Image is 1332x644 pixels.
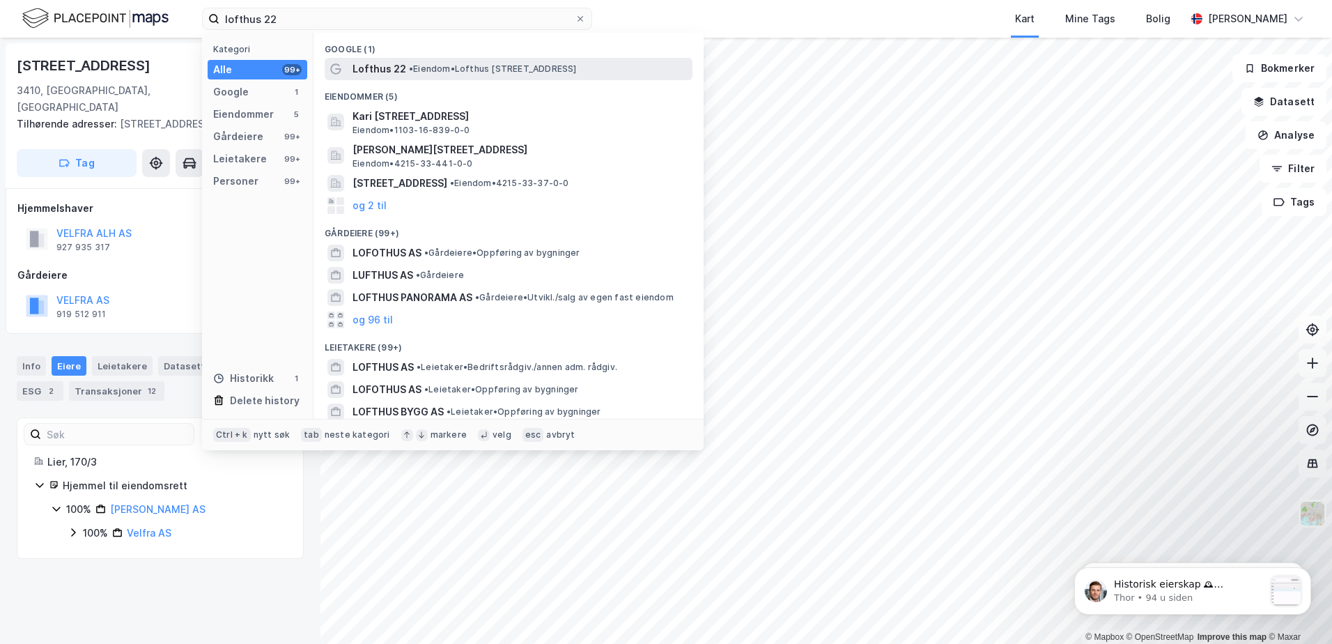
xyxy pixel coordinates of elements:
[127,527,171,539] a: Velfra AS
[1260,155,1326,183] button: Filter
[353,404,444,420] span: LOFTHUS BYGG AS
[493,429,511,440] div: velg
[353,108,687,125] span: Kari [STREET_ADDRESS]
[353,61,406,77] span: Lofthus 22
[450,178,454,188] span: •
[353,245,421,261] span: LOFOTHUS AS
[424,247,580,259] span: Gårdeiere • Oppføring av bygninger
[291,86,302,98] div: 1
[313,80,704,105] div: Eiendommer (5)
[17,356,46,376] div: Info
[447,406,601,417] span: Leietaker • Oppføring av bygninger
[213,370,274,387] div: Historikk
[353,158,473,169] span: Eiendom • 4215-33-441-0-0
[213,84,249,100] div: Google
[409,63,413,74] span: •
[41,424,194,445] input: Søk
[213,151,267,167] div: Leietakere
[417,362,617,373] span: Leietaker • Bedriftsrådgiv./annen adm. rådgiv.
[522,428,544,442] div: esc
[56,242,110,253] div: 927 935 317
[47,454,286,470] div: Lier, 170/3
[17,82,253,116] div: 3410, [GEOGRAPHIC_DATA], [GEOGRAPHIC_DATA]
[313,331,704,356] div: Leietakere (99+)
[1262,188,1326,216] button: Tags
[52,356,86,376] div: Eiere
[1198,632,1267,642] a: Improve this map
[22,6,169,31] img: logo.f888ab2527a4732fd821a326f86c7f29.svg
[313,33,704,58] div: Google (1)
[301,428,322,442] div: tab
[353,197,387,214] button: og 2 til
[56,309,106,320] div: 919 512 911
[66,501,91,518] div: 100%
[353,289,472,306] span: LOFTHUS PANORAMA AS
[1126,632,1194,642] a: OpenStreetMap
[325,429,390,440] div: neste kategori
[417,362,421,372] span: •
[1246,121,1326,149] button: Analyse
[475,292,479,302] span: •
[282,131,302,142] div: 99+
[353,267,413,284] span: LUFTHUS AS
[44,384,58,398] div: 2
[353,312,393,328] button: og 96 til
[291,109,302,120] div: 5
[313,217,704,242] div: Gårdeiere (99+)
[17,118,120,130] span: Tilhørende adresser:
[353,125,470,136] span: Eiendom • 1103-16-839-0-0
[353,141,687,158] span: [PERSON_NAME][STREET_ADDRESS]
[450,178,569,189] span: Eiendom • 4215-33-37-0-0
[1299,500,1326,527] img: Z
[213,106,274,123] div: Eiendommer
[282,64,302,75] div: 99+
[424,247,428,258] span: •
[230,392,300,409] div: Delete history
[546,429,575,440] div: avbryt
[416,270,420,280] span: •
[254,429,291,440] div: nytt søk
[353,359,414,376] span: LOFTHUS AS
[17,267,303,284] div: Gårdeiere
[1241,88,1326,116] button: Datasett
[1085,632,1124,642] a: Mapbox
[282,176,302,187] div: 99+
[17,200,303,217] div: Hjemmelshaver
[17,116,293,132] div: [STREET_ADDRESS]
[213,173,258,190] div: Personer
[409,63,577,75] span: Eiendom • Lofthus [STREET_ADDRESS]
[213,128,263,145] div: Gårdeiere
[213,44,307,54] div: Kategori
[1208,10,1287,27] div: [PERSON_NAME]
[475,292,674,303] span: Gårdeiere • Utvikl./salg av egen fast eiendom
[353,175,447,192] span: [STREET_ADDRESS]
[1232,54,1326,82] button: Bokmerker
[1053,539,1332,637] iframe: Intercom notifications melding
[291,373,302,384] div: 1
[145,384,159,398] div: 12
[110,503,206,515] a: [PERSON_NAME] AS
[431,429,467,440] div: markere
[1065,10,1115,27] div: Mine Tags
[17,149,137,177] button: Tag
[219,8,575,29] input: Søk på adresse, matrikkel, gårdeiere, leietakere eller personer
[447,406,451,417] span: •
[17,381,63,401] div: ESG
[416,270,464,281] span: Gårdeiere
[17,54,153,77] div: [STREET_ADDRESS]
[83,525,108,542] div: 100%
[424,384,428,394] span: •
[353,381,421,398] span: LOFOTHUS AS
[63,477,286,494] div: Hjemmel til eiendomsrett
[1015,10,1035,27] div: Kart
[69,381,164,401] div: Transaksjoner
[282,153,302,164] div: 99+
[213,428,251,442] div: Ctrl + k
[213,61,232,78] div: Alle
[92,356,153,376] div: Leietakere
[158,356,210,376] div: Datasett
